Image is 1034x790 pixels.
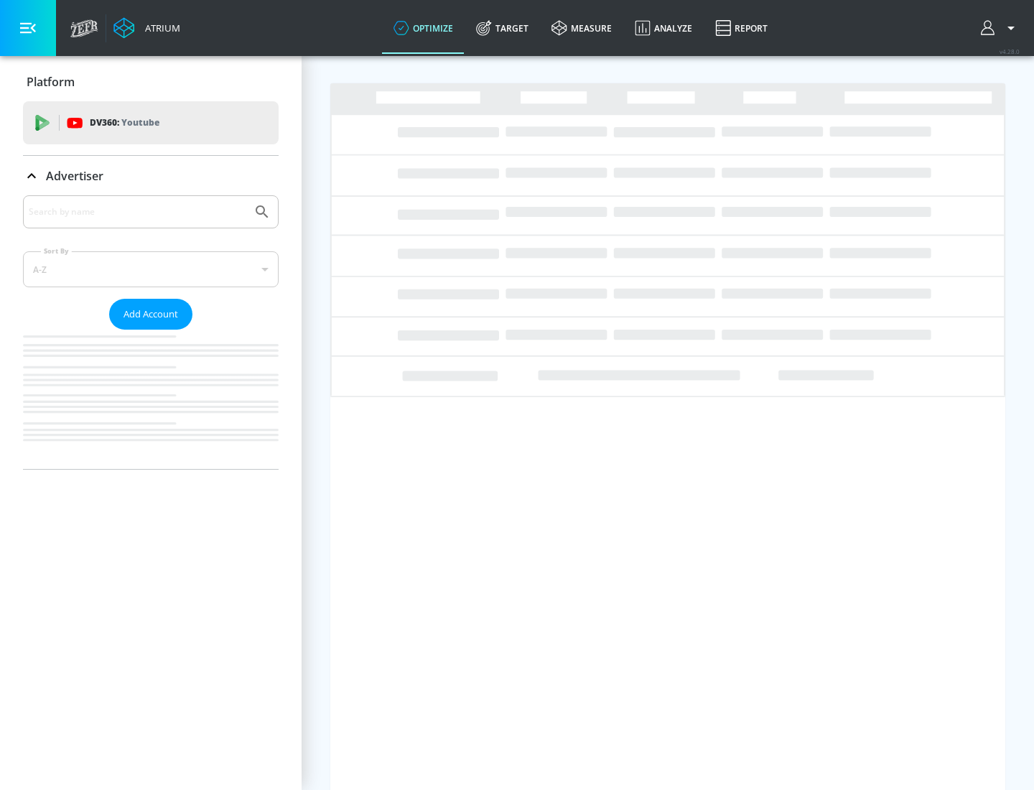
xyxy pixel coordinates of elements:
p: Youtube [121,115,159,130]
span: v 4.28.0 [1000,47,1020,55]
span: Add Account [124,306,178,322]
a: Report [704,2,779,54]
a: Atrium [113,17,180,39]
a: Analyze [623,2,704,54]
p: DV360: [90,115,159,131]
a: Target [465,2,540,54]
nav: list of Advertiser [23,330,279,469]
a: measure [540,2,623,54]
button: Add Account [109,299,192,330]
label: Sort By [41,246,72,256]
a: optimize [382,2,465,54]
p: Platform [27,74,75,90]
div: DV360: Youtube [23,101,279,144]
input: Search by name [29,203,246,221]
div: Atrium [139,22,180,34]
div: Advertiser [23,156,279,196]
p: Advertiser [46,168,103,184]
div: Advertiser [23,195,279,469]
div: Platform [23,62,279,102]
div: A-Z [23,251,279,287]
